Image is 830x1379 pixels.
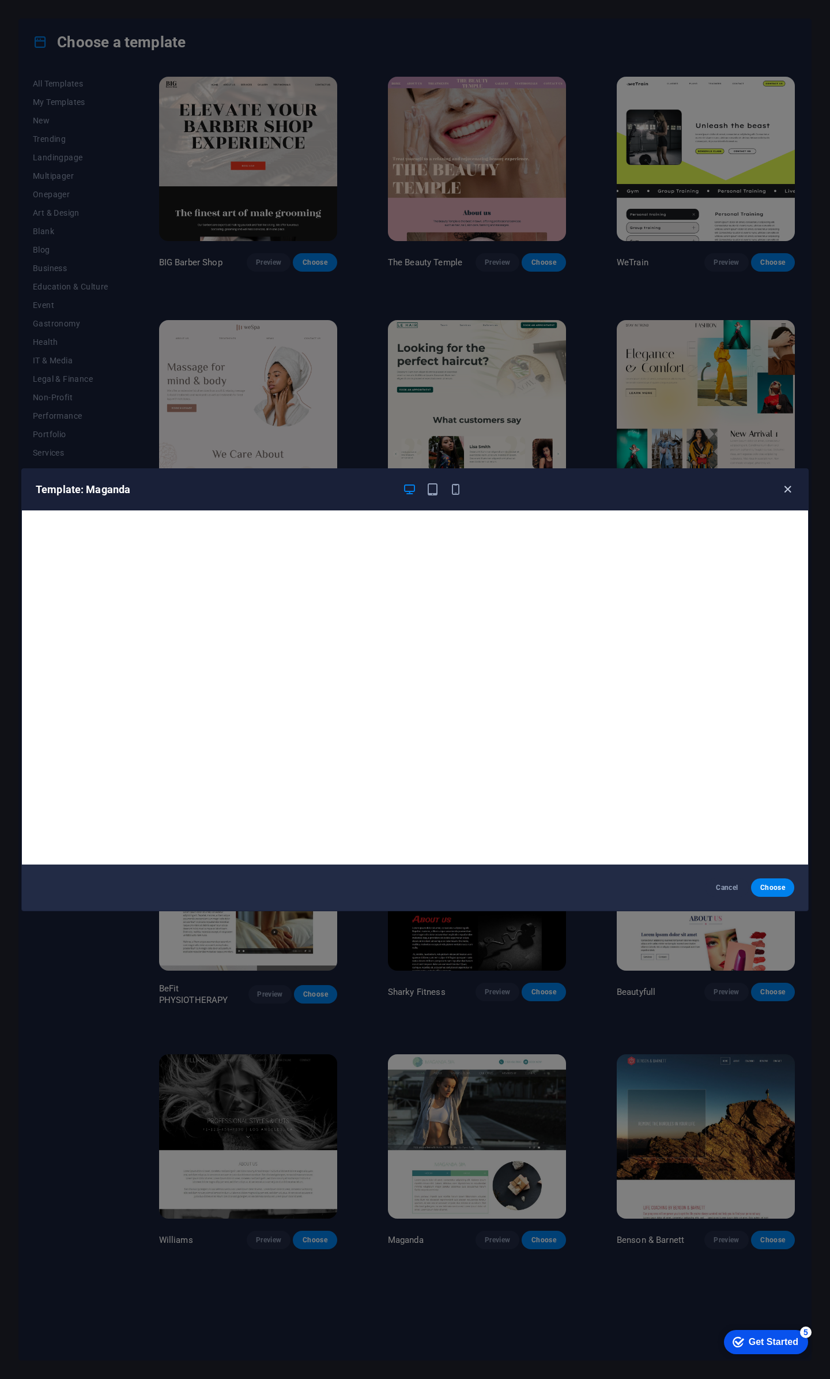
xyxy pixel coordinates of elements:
div: Get Started [34,13,84,23]
button: Cancel [705,878,749,897]
h6: Template: Maganda [36,483,393,497]
span: Choose [760,883,785,892]
button: Choose [751,878,794,897]
div: 5 [85,2,97,14]
span: Cancel [715,883,740,892]
div: Get Started 5 items remaining, 0% complete [9,6,93,30]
